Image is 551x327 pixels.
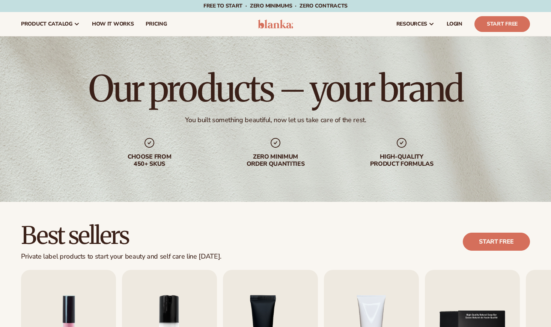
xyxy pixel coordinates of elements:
a: Start Free [474,16,530,32]
div: Choose from 450+ Skus [101,153,197,168]
span: LOGIN [447,21,462,27]
span: pricing [146,21,167,27]
div: High-quality product formulas [354,153,450,168]
h2: Best sellers [21,223,221,248]
span: resources [396,21,427,27]
div: You built something beautiful, now let us take care of the rest. [185,116,366,124]
a: LOGIN [441,12,468,36]
div: Zero minimum order quantities [227,153,324,168]
span: How It Works [92,21,134,27]
h1: Our products – your brand [89,71,462,107]
a: How It Works [86,12,140,36]
div: Private label products to start your beauty and self care line [DATE]. [21,253,221,261]
a: product catalog [15,12,86,36]
img: logo [258,20,294,29]
a: resources [390,12,441,36]
span: product catalog [21,21,72,27]
a: pricing [140,12,173,36]
span: Free to start · ZERO minimums · ZERO contracts [203,2,348,9]
a: Start free [463,233,530,251]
